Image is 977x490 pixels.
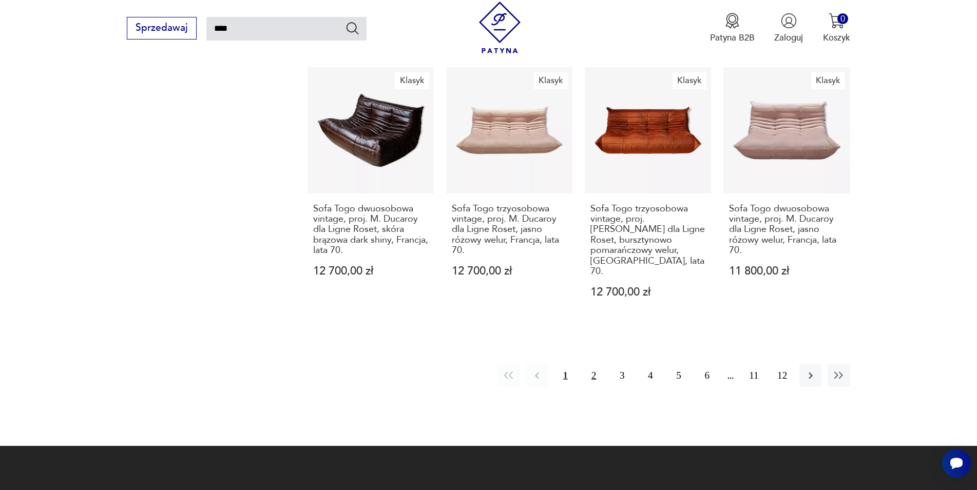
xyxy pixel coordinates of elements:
p: 12 700,00 zł [590,287,706,298]
h3: Sofa Togo dwuosobowa vintage, proj. M. Ducaroy dla Ligne Roset, skóra brązowa dark shiny, Francja... [313,204,429,256]
button: 5 [668,364,690,386]
a: KlasykSofa Togo dwuosobowa vintage, proj. M. Ducaroy dla Ligne Roset, jasno różowy welur, Francja... [723,67,850,321]
p: 12 700,00 zł [313,266,429,277]
img: Ikona medalu [724,13,740,29]
button: 11 [743,364,765,386]
button: 6 [696,364,718,386]
a: KlasykSofa Togo trzyosobowa vintage, proj. M. Ducaroy dla Ligne Roset, bursztynowo pomarańczowy w... [585,67,711,321]
a: Ikona medaluPatyna B2B [710,13,755,44]
a: Sprzedawaj [127,25,196,33]
p: Patyna B2B [710,32,755,44]
button: 0Koszyk [823,13,850,44]
a: KlasykSofa Togo dwuosobowa vintage, proj. M. Ducaroy dla Ligne Roset, skóra brązowa dark shiny, F... [308,67,434,321]
p: Koszyk [823,32,850,44]
button: 2 [583,364,605,386]
img: Patyna - sklep z meblami i dekoracjami vintage [474,2,526,53]
img: Ikona koszyka [829,13,845,29]
button: 3 [611,364,633,386]
a: KlasykSofa Togo trzyosobowa vintage, proj. M. Ducaroy dla Ligne Roset, jasno różowy welur, Francj... [446,67,572,321]
p: Zaloguj [774,32,803,44]
button: Szukaj [345,21,360,35]
h3: Sofa Togo trzyosobowa vintage, proj. M. Ducaroy dla Ligne Roset, jasno różowy welur, Francja, lat... [452,204,567,256]
h3: Sofa Togo dwuosobowa vintage, proj. M. Ducaroy dla Ligne Roset, jasno różowy welur, Francja, lata... [729,204,845,256]
div: 0 [837,13,848,24]
h3: Sofa Togo trzyosobowa vintage, proj. [PERSON_NAME] dla Ligne Roset, bursztynowo pomarańczowy welu... [590,204,706,277]
button: 1 [554,364,577,386]
p: 12 700,00 zł [452,266,567,277]
p: 11 800,00 zł [729,266,845,277]
button: Zaloguj [774,13,803,44]
iframe: Smartsupp widget button [942,449,971,478]
button: Sprzedawaj [127,17,196,40]
img: Ikonka użytkownika [781,13,797,29]
button: Patyna B2B [710,13,755,44]
button: 12 [771,364,793,386]
button: 4 [639,364,661,386]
